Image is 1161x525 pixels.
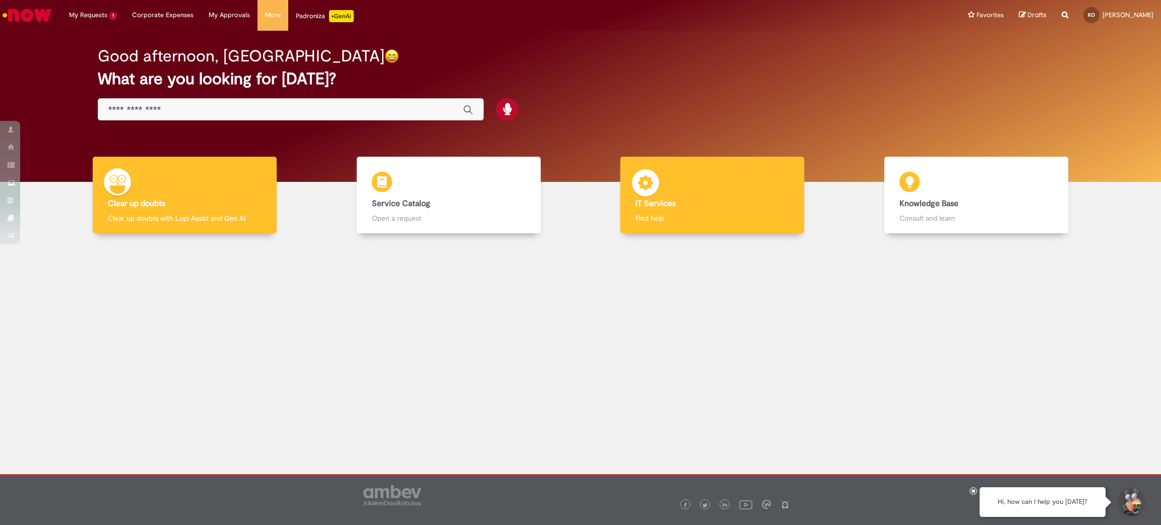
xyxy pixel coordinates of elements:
[209,10,250,20] span: My Approvals
[1,5,53,25] img: ServiceNow
[739,498,752,511] img: logo_footer_youtube.png
[899,213,1053,223] p: Consult and learn
[762,500,771,509] img: logo_footer_workplace.png
[723,502,728,508] img: logo_footer_linkedin.png
[363,485,421,505] img: logo_footer_ambev_rotulo_gray.png
[781,500,790,509] img: logo_footer_naosei.png
[1116,487,1146,517] button: Start Support Conversation
[635,199,676,209] b: IT Services
[372,199,430,209] b: Service Catalog
[683,503,688,508] img: logo_footer_facebook.png
[1019,11,1047,20] a: Drafts
[384,49,399,63] img: happy-face.png
[98,70,1063,88] h2: What are you looking for [DATE]?
[1088,12,1095,18] span: KO
[53,157,317,234] a: Clear up doubts Clear up doubts with Lupi Assist and Gen AI
[69,10,107,20] span: My Requests
[1027,10,1047,20] span: Drafts
[98,47,384,65] h2: Good afternoon, [GEOGRAPHIC_DATA]
[296,10,354,22] div: Padroniza
[132,10,193,20] span: Corporate Expenses
[899,199,958,209] b: Knowledge Base
[580,157,845,234] a: IT Services Find help
[845,157,1109,234] a: Knowledge Base Consult and learn
[108,213,262,223] p: Clear up doubts with Lupi Assist and Gen AI
[980,487,1106,517] div: Hi, how can I help you [DATE]?
[372,213,526,223] p: Open a request
[265,10,281,20] span: More
[109,12,117,20] span: 1
[317,157,581,234] a: Service Catalog Open a request
[702,503,707,508] img: logo_footer_twitter.png
[1103,11,1153,19] span: [PERSON_NAME]
[635,213,789,223] p: Find help
[108,199,165,209] b: Clear up doubts
[329,10,354,22] p: +GenAi
[977,10,1004,20] span: Favorites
